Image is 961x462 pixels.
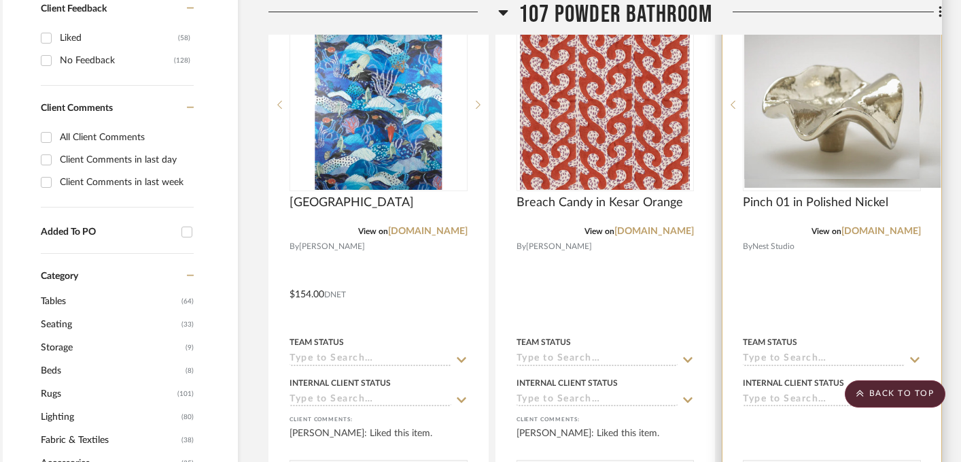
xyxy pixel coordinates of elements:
span: (38) [181,429,194,451]
input: Type to Search… [743,353,905,366]
a: [DOMAIN_NAME] [388,227,468,236]
span: View on [811,227,841,235]
span: Client Feedback [41,4,107,14]
img: Breach Candy in Kesar Orange [520,20,690,190]
span: Tables [41,290,178,313]
span: [GEOGRAPHIC_DATA] [290,195,414,210]
span: (80) [181,406,194,428]
span: Fabric & Textiles [41,429,178,452]
a: [DOMAIN_NAME] [614,227,694,236]
div: Team Status [743,336,797,348]
div: No Feedback [60,50,174,71]
div: Internal Client Status [517,377,618,389]
input: Type to Search… [290,394,451,407]
span: Category [41,271,78,282]
img: Pinch 01 in Polished Nickel [744,31,920,178]
input: Type to Search… [743,394,905,407]
span: (33) [181,314,194,335]
div: Team Status [517,336,571,348]
span: Nest Studio [752,240,794,253]
div: Client Comments in last day [60,149,190,171]
span: (8) [186,360,194,382]
div: [PERSON_NAME]: Liked this item. [290,427,468,454]
div: Client Comments in last week [60,171,190,193]
a: [DOMAIN_NAME] [841,227,921,236]
div: [PERSON_NAME]: Liked this item. [517,427,695,454]
span: [PERSON_NAME] [526,240,592,253]
span: (64) [181,291,194,312]
span: By [290,240,299,253]
div: Internal Client Status [743,377,844,389]
span: [PERSON_NAME] [299,240,365,253]
div: All Client Comments [60,127,190,148]
div: Internal Client Status [290,377,391,389]
div: Liked [60,27,178,49]
input: Type to Search… [290,353,451,366]
div: Added To PO [41,227,175,238]
span: Beds [41,359,182,382]
span: (9) [186,337,194,359]
div: 0 [290,19,467,191]
div: Team Status [290,336,344,348]
scroll-to-top-button: BACK TO TOP [845,380,945,408]
span: View on [358,227,388,235]
span: Pinch 01 in Polished Nickel [743,195,888,210]
span: Rugs [41,382,174,406]
span: By [743,240,752,253]
span: Lighting [41,406,178,429]
span: Seating [41,313,178,336]
div: (58) [178,27,190,49]
span: By [517,240,526,253]
div: (128) [174,50,190,71]
span: View on [584,227,614,235]
input: Type to Search… [517,394,678,407]
input: Type to Search… [517,353,678,366]
span: Client Comments [41,103,113,113]
span: Breach Candy in Kesar Orange [517,195,683,210]
span: Storage [41,336,182,359]
span: (101) [177,383,194,405]
img: Les Maldives [315,20,442,190]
